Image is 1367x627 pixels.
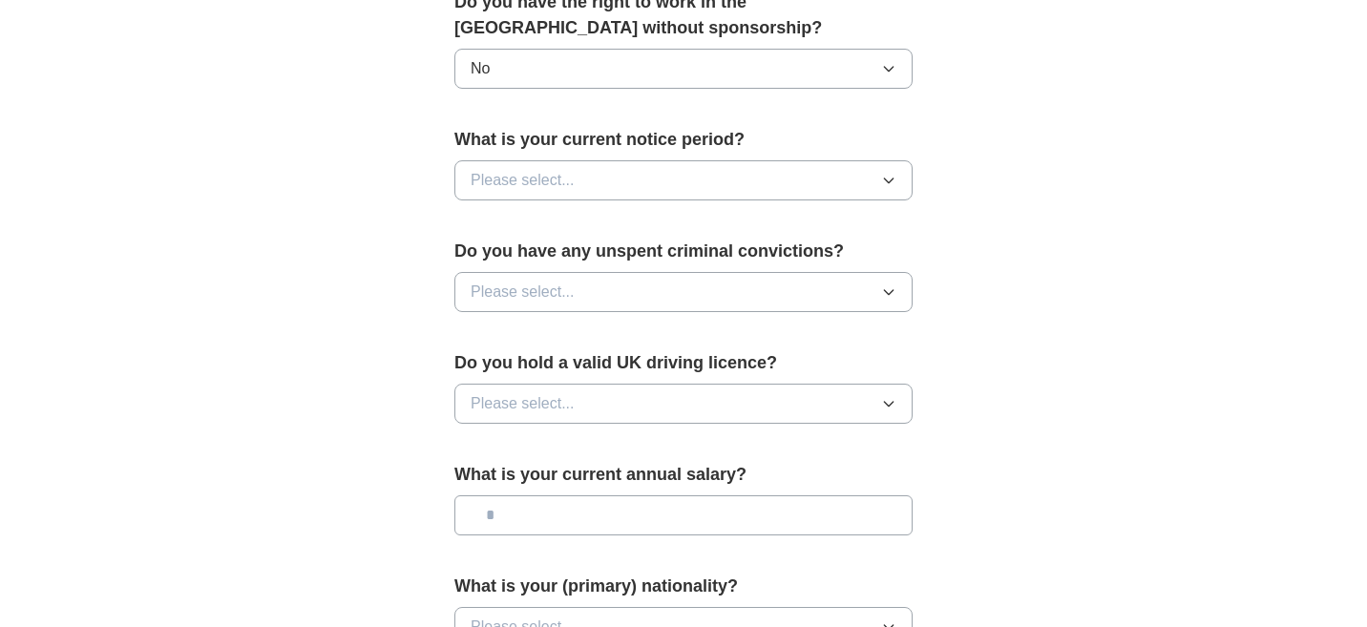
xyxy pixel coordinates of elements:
[471,281,575,303] span: Please select...
[454,462,913,488] label: What is your current annual salary?
[454,127,913,153] label: What is your current notice period?
[471,57,490,80] span: No
[454,272,913,312] button: Please select...
[471,392,575,415] span: Please select...
[454,160,913,200] button: Please select...
[454,239,913,264] label: Do you have any unspent criminal convictions?
[454,574,913,599] label: What is your (primary) nationality?
[454,350,913,376] label: Do you hold a valid UK driving licence?
[454,49,913,89] button: No
[454,384,913,424] button: Please select...
[471,169,575,192] span: Please select...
